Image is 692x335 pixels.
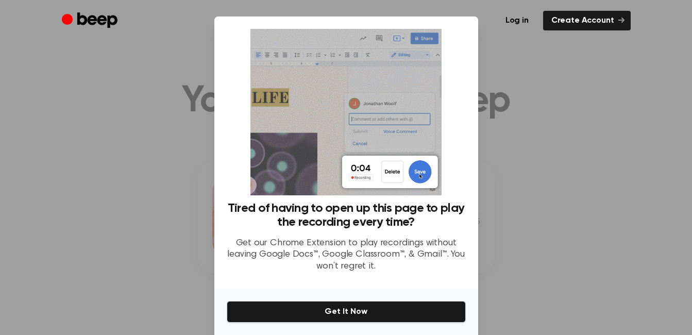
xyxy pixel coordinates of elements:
[62,11,120,31] a: Beep
[227,202,466,229] h3: Tired of having to open up this page to play the recording every time?
[543,11,631,30] a: Create Account
[497,11,537,30] a: Log in
[227,301,466,323] button: Get It Now
[227,238,466,273] p: Get our Chrome Extension to play recordings without leaving Google Docs™, Google Classroom™, & Gm...
[250,29,442,195] img: Beep extension in action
